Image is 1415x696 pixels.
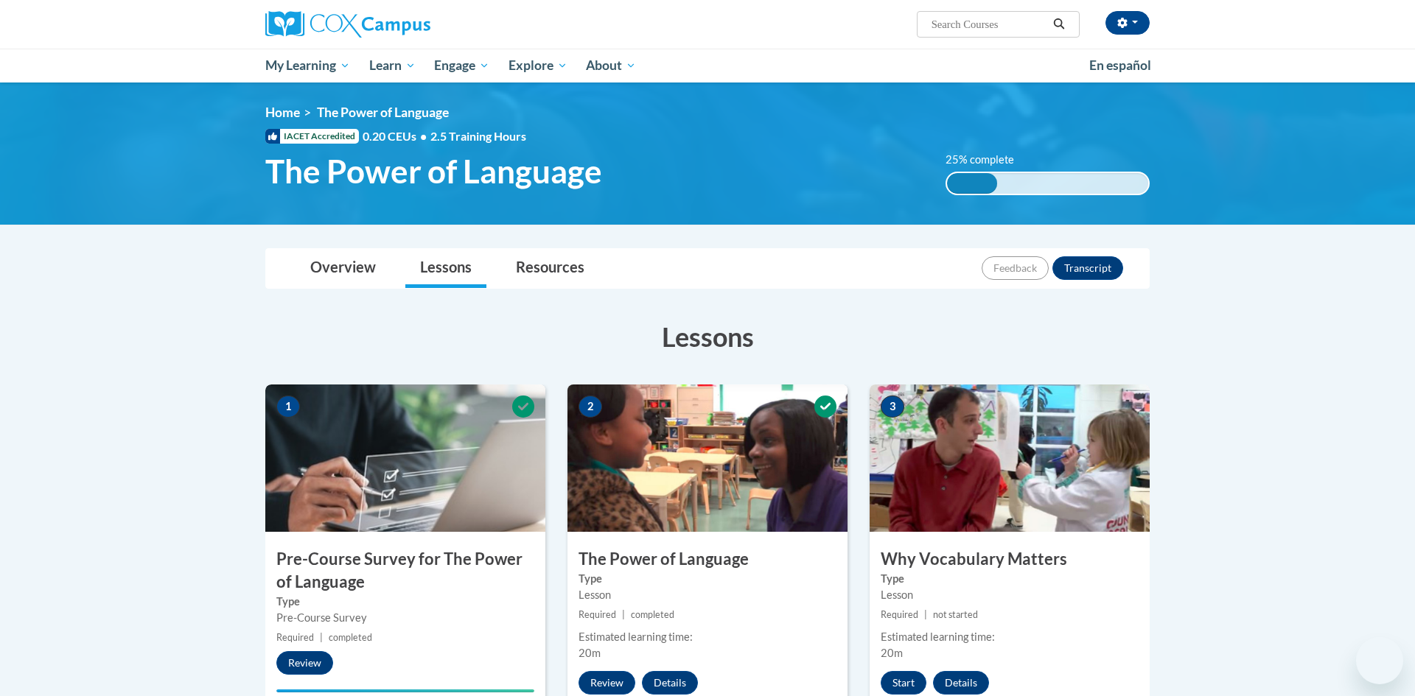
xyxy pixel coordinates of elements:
[930,15,1048,33] input: Search Courses
[1080,50,1161,81] a: En español
[881,396,904,418] span: 3
[369,57,416,74] span: Learn
[881,609,918,620] span: Required
[424,49,499,82] a: Engage
[579,629,836,645] div: Estimated learning time:
[579,671,635,695] button: Review
[947,173,997,194] div: 25% complete
[870,548,1150,571] h3: Why Vocabulary Matters
[265,105,300,120] a: Home
[420,129,427,143] span: •
[577,49,646,82] a: About
[579,647,601,659] span: 20m
[243,49,1172,82] div: Main menu
[1105,11,1150,35] button: Account Settings
[363,128,430,144] span: 0.20 CEUs
[430,129,526,143] span: 2.5 Training Hours
[567,548,848,571] h3: The Power of Language
[256,49,360,82] a: My Learning
[499,49,577,82] a: Explore
[881,647,903,659] span: 20m
[265,57,350,74] span: My Learning
[881,571,1139,587] label: Type
[317,105,449,120] span: The Power of Language
[881,587,1139,603] div: Lesson
[501,249,599,288] a: Resources
[1356,637,1403,684] iframe: Button to launch messaging window
[642,671,698,695] button: Details
[870,384,1150,532] img: Course Image
[567,384,848,532] img: Course Image
[579,571,836,587] label: Type
[265,129,359,144] span: IACET Accredited
[1089,57,1151,73] span: En español
[579,609,616,620] span: Required
[881,629,1139,645] div: Estimated learning time:
[434,57,489,74] span: Engage
[276,610,534,626] div: Pre-Course Survey
[265,11,545,38] a: Cox Campus
[933,671,989,695] button: Details
[405,249,486,288] a: Lessons
[579,396,602,418] span: 2
[265,152,602,191] span: The Power of Language
[881,671,926,695] button: Start
[296,249,391,288] a: Overview
[1048,15,1070,33] button: Search
[579,587,836,603] div: Lesson
[276,651,333,675] button: Review
[276,594,534,610] label: Type
[265,318,1150,355] h3: Lessons
[276,632,314,643] span: Required
[509,57,567,74] span: Explore
[631,609,674,620] span: completed
[622,609,625,620] span: |
[933,609,978,620] span: not started
[276,396,300,418] span: 1
[924,609,927,620] span: |
[265,11,430,38] img: Cox Campus
[360,49,425,82] a: Learn
[320,632,323,643] span: |
[946,152,1030,168] label: 25% complete
[982,256,1049,280] button: Feedback
[265,384,545,532] img: Course Image
[586,57,636,74] span: About
[1052,256,1123,280] button: Transcript
[265,548,545,594] h3: Pre-Course Survey for The Power of Language
[329,632,372,643] span: completed
[276,689,534,692] div: Your progress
